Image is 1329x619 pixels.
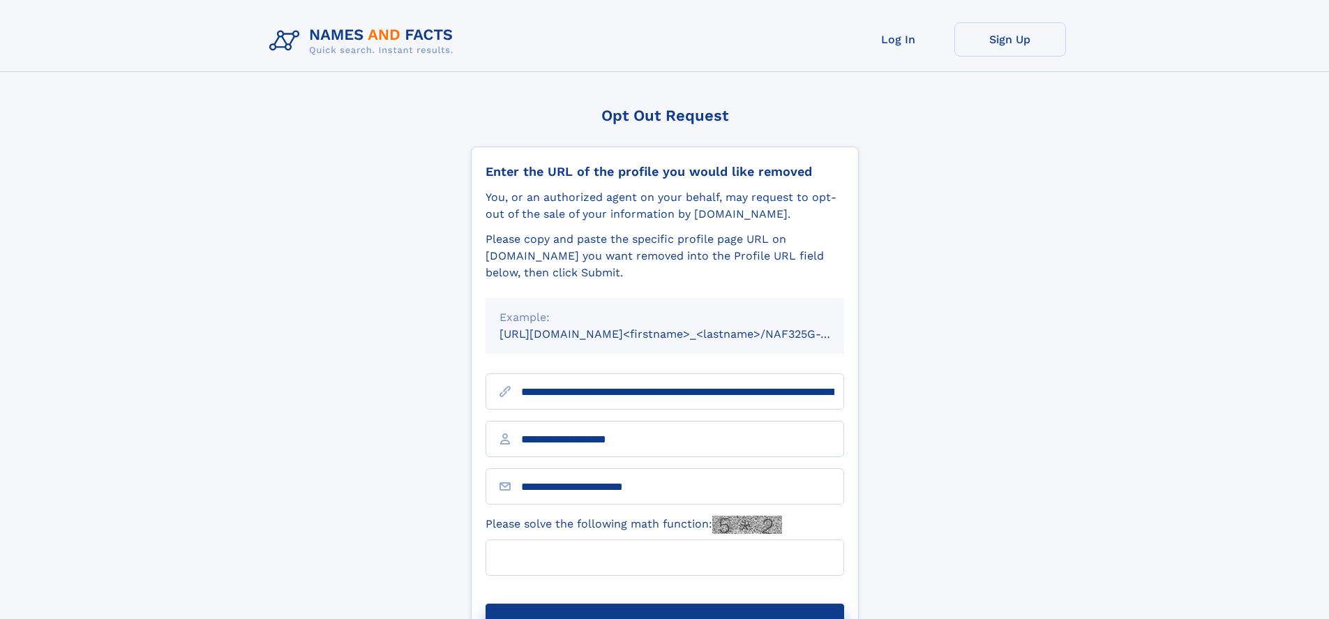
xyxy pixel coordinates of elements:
div: Example: [500,309,830,326]
small: [URL][DOMAIN_NAME]<firstname>_<lastname>/NAF325G-xxxxxxxx [500,327,871,341]
a: Sign Up [954,22,1066,57]
div: Enter the URL of the profile you would like removed [486,164,844,179]
label: Please solve the following math function: [486,516,782,534]
div: You, or an authorized agent on your behalf, may request to opt-out of the sale of your informatio... [486,189,844,223]
a: Log In [843,22,954,57]
div: Please copy and paste the specific profile page URL on [DOMAIN_NAME] you want removed into the Pr... [486,231,844,281]
div: Opt Out Request [471,107,859,124]
img: Logo Names and Facts [264,22,465,60]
